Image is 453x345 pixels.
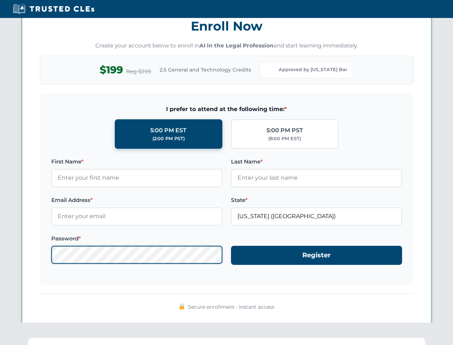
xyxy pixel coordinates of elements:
label: Password [51,234,222,243]
label: First Name [51,157,222,166]
label: State [231,196,402,204]
input: Enter your first name [51,169,222,187]
label: Email Address [51,196,222,204]
label: Last Name [231,157,402,166]
span: Reg $299 [126,67,151,76]
img: 🔒 [179,304,185,309]
div: (2:00 PM PST) [152,135,185,142]
input: Florida (FL) [231,207,402,225]
strong: AI in the Legal Profession [199,42,274,49]
div: 5:00 PM EST [150,126,187,135]
div: (8:00 PM EST) [268,135,301,142]
img: Trusted CLEs [11,4,96,14]
input: Enter your last name [231,169,402,187]
h3: Enroll Now [40,15,414,37]
p: Create your account below to enroll in and start learning immediately. [40,42,414,50]
button: Register [231,246,402,265]
span: 2.5 General and Technology Credits [160,66,251,74]
span: $199 [100,62,123,78]
span: Secure enrollment • Instant access [188,303,274,311]
span: I prefer to attend at the following time: [51,105,402,114]
div: 5:00 PM PST [266,126,303,135]
img: Florida Bar [266,65,276,75]
span: Approved by [US_STATE] Bar [279,66,347,73]
input: Enter your email [51,207,222,225]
